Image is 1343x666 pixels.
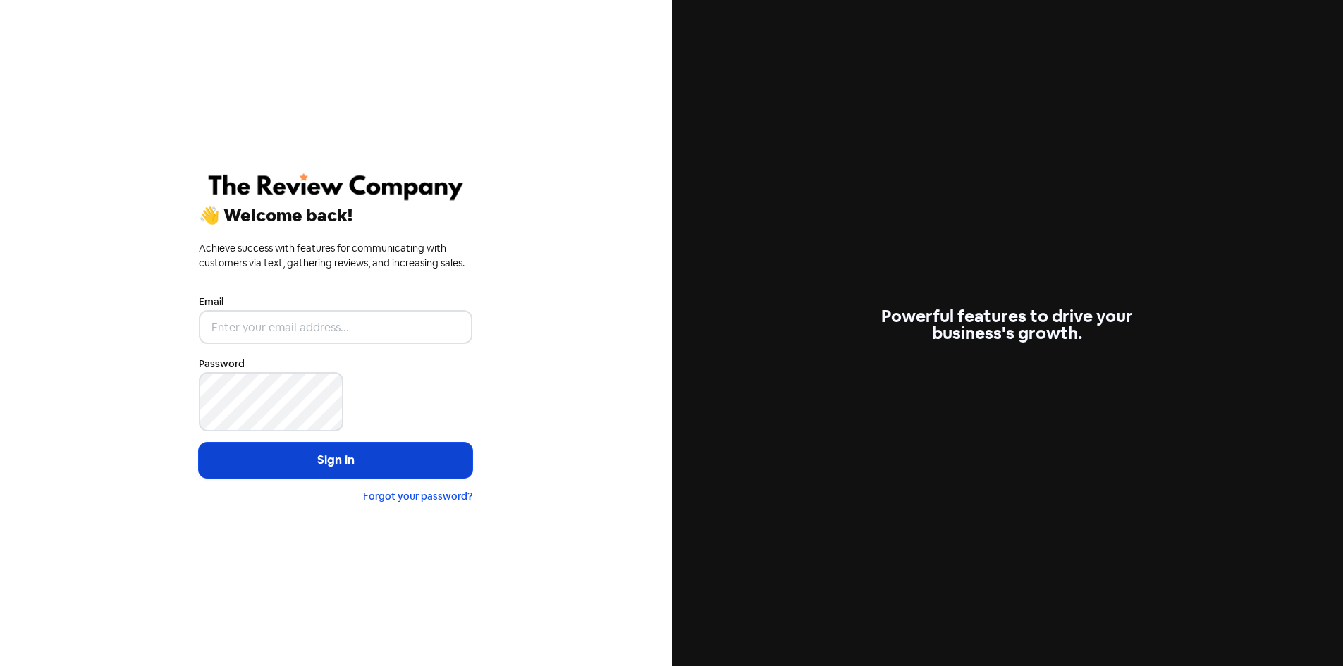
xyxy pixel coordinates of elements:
[199,295,223,309] label: Email
[199,310,472,344] input: Enter your email address...
[199,207,472,224] div: 👋 Welcome back!
[871,308,1144,342] div: Powerful features to drive your business's growth.
[199,241,472,271] div: Achieve success with features for communicating with customers via text, gathering reviews, and i...
[199,357,245,371] label: Password
[363,490,472,502] a: Forgot your password?
[199,443,472,478] button: Sign in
